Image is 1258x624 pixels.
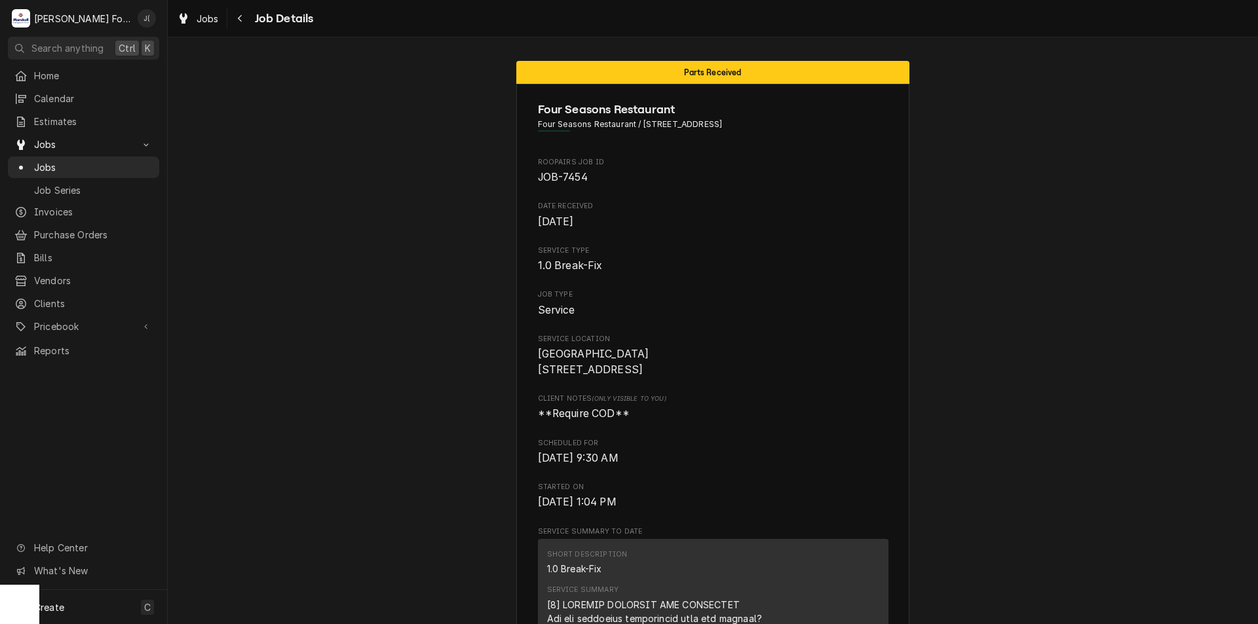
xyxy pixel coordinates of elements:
a: Go to Pricebook [8,316,159,337]
a: Go to Jobs [8,134,159,155]
span: Service Summary To Date [538,526,888,537]
a: Jobs [172,8,224,29]
span: Jobs [34,138,133,151]
span: [object Object] [538,406,888,422]
a: Jobs [8,156,159,178]
div: Job Type [538,289,888,318]
a: Calendar [8,88,159,109]
div: Status [516,61,909,84]
span: Clients [34,297,153,310]
div: Date Received [538,201,888,229]
span: Scheduled For [538,438,888,449]
span: Started On [538,494,888,510]
span: Scheduled For [538,450,888,466]
span: K [145,41,151,55]
div: J( [138,9,156,28]
button: Search anythingCtrlK [8,37,159,60]
div: Service Type [538,246,888,274]
span: Roopairs Job ID [538,170,888,185]
a: Go to Help Center [8,537,159,559]
span: Name [538,101,888,119]
span: Jobs [34,160,153,174]
span: Jobs [197,12,219,26]
div: Service Location [538,334,888,378]
span: Purchase Orders [34,228,153,242]
div: 1.0 Break-Fix [547,562,602,576]
div: Started On [538,482,888,510]
span: Roopairs Job ID [538,157,888,168]
span: [DATE] 9:30 AM [538,452,619,464]
button: Navigate back [230,8,251,29]
span: (Only Visible to You) [592,395,666,402]
span: Home [34,69,153,83]
span: JOB-7454 [538,171,588,183]
span: Service Type [538,246,888,256]
div: Client Information [538,101,888,141]
a: Vendors [8,270,159,291]
span: 1.0 Break-Fix [538,259,603,272]
a: Go to What's New [8,560,159,581]
a: Clients [8,293,159,314]
span: Date Received [538,201,888,211]
a: Home [8,65,159,86]
a: Estimates [8,111,159,132]
span: Address [538,119,888,130]
span: Service [538,304,575,316]
div: Short Description [547,549,628,560]
a: Job Series [8,179,159,201]
div: [object Object] [538,394,888,422]
span: Estimates [34,115,153,128]
span: Invoices [34,205,153,219]
span: Reports [34,344,153,358]
span: Create [34,602,64,613]
a: Bills [8,247,159,268]
a: Reports [8,340,159,361]
span: Service Location [538,346,888,377]
span: Service Type [538,258,888,274]
div: Scheduled For [538,438,888,466]
span: Ctrl [119,41,136,55]
span: What's New [34,564,151,578]
span: Pricebook [34,320,133,333]
span: [DATE] 1:04 PM [538,496,617,508]
span: Service Location [538,334,888,344]
div: M [12,9,30,28]
a: Purchase Orders [8,224,159,246]
span: Search anything [31,41,104,55]
span: [GEOGRAPHIC_DATA] [STREET_ADDRESS] [538,348,649,376]
span: Date Received [538,214,888,230]
span: C [144,600,151,614]
span: [DATE] [538,215,574,228]
span: Bills [34,251,153,265]
span: Vendors [34,274,153,287]
span: Client Notes [538,394,888,404]
span: Started On [538,482,888,492]
a: Invoices [8,201,159,223]
span: Job Series [34,183,153,197]
span: Parts Received [684,68,741,77]
div: Marshall Food Equipment Service's Avatar [12,9,30,28]
span: Job Type [538,303,888,318]
span: Job Details [251,10,314,28]
div: Roopairs Job ID [538,157,888,185]
span: Calendar [34,92,153,105]
div: Service Summary [547,585,619,595]
span: Help Center [34,541,151,555]
div: [PERSON_NAME] Food Equipment Service [34,12,130,26]
div: Jeff Debigare (109)'s Avatar [138,9,156,28]
span: Job Type [538,289,888,300]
